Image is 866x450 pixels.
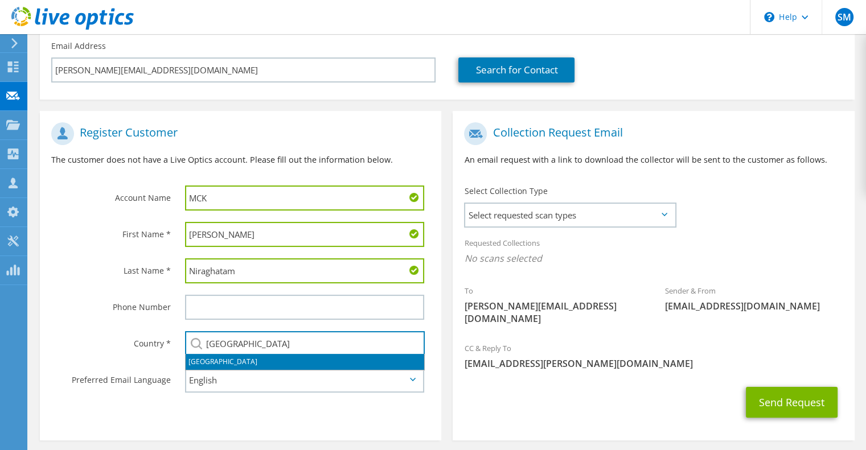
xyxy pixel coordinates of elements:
label: First Name * [51,222,171,240]
li: [GEOGRAPHIC_DATA] [186,354,424,370]
label: Email Address [51,40,106,52]
p: The customer does not have a Live Optics account. Please fill out the information below. [51,154,430,166]
a: Search for Contact [458,57,574,82]
span: No scans selected [464,252,843,265]
h1: Collection Request Email [464,122,837,145]
label: Account Name [51,185,171,204]
label: Phone Number [51,295,171,313]
div: Sender & From [654,279,855,318]
span: [EMAIL_ADDRESS][DOMAIN_NAME] [665,300,843,312]
div: CC & Reply To [453,336,854,375]
div: Requested Collections [453,231,854,273]
svg: \n [764,12,774,22]
h1: Register Customer [51,122,424,145]
p: An email request with a link to download the collector will be sent to the customer as follows. [464,154,843,166]
span: [EMAIL_ADDRESS][PERSON_NAME][DOMAIN_NAME] [464,357,843,370]
button: Send Request [746,387,838,418]
label: Select Collection Type [464,185,547,197]
span: [PERSON_NAME][EMAIL_ADDRESS][DOMAIN_NAME] [464,300,642,325]
label: Country * [51,331,171,349]
label: Preferred Email Language [51,368,171,386]
span: SM [835,8,853,26]
div: To [453,279,654,331]
label: Last Name * [51,258,171,276]
span: Select requested scan types [465,204,675,226]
